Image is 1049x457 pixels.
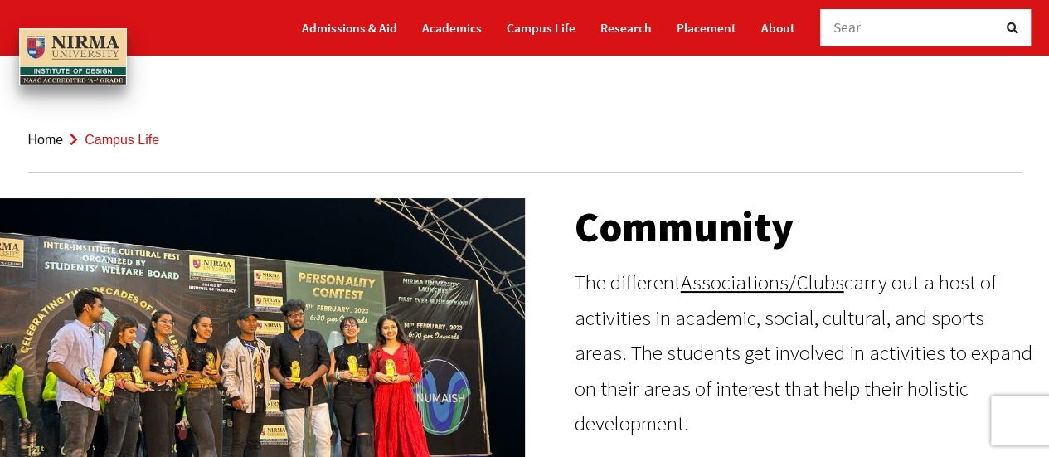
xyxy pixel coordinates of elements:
[28,108,1022,173] nav: breadcrumb
[302,13,397,42] a: Admissions & Aid
[677,13,736,42] a: Placement
[761,13,795,42] a: About
[575,207,1033,248] h2: Community
[422,13,482,42] a: Academics
[85,133,159,147] span: Campus Life
[681,269,844,295] a: Associations/Clubs
[28,133,64,147] a: Home
[575,265,1033,441] div: The different carry out a host of activities in academic, social, cultural, and sports areas. The...
[507,13,575,42] a: Campus Life
[600,13,652,42] a: Research
[833,18,862,36] span: Sear
[19,28,127,85] img: main_logo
